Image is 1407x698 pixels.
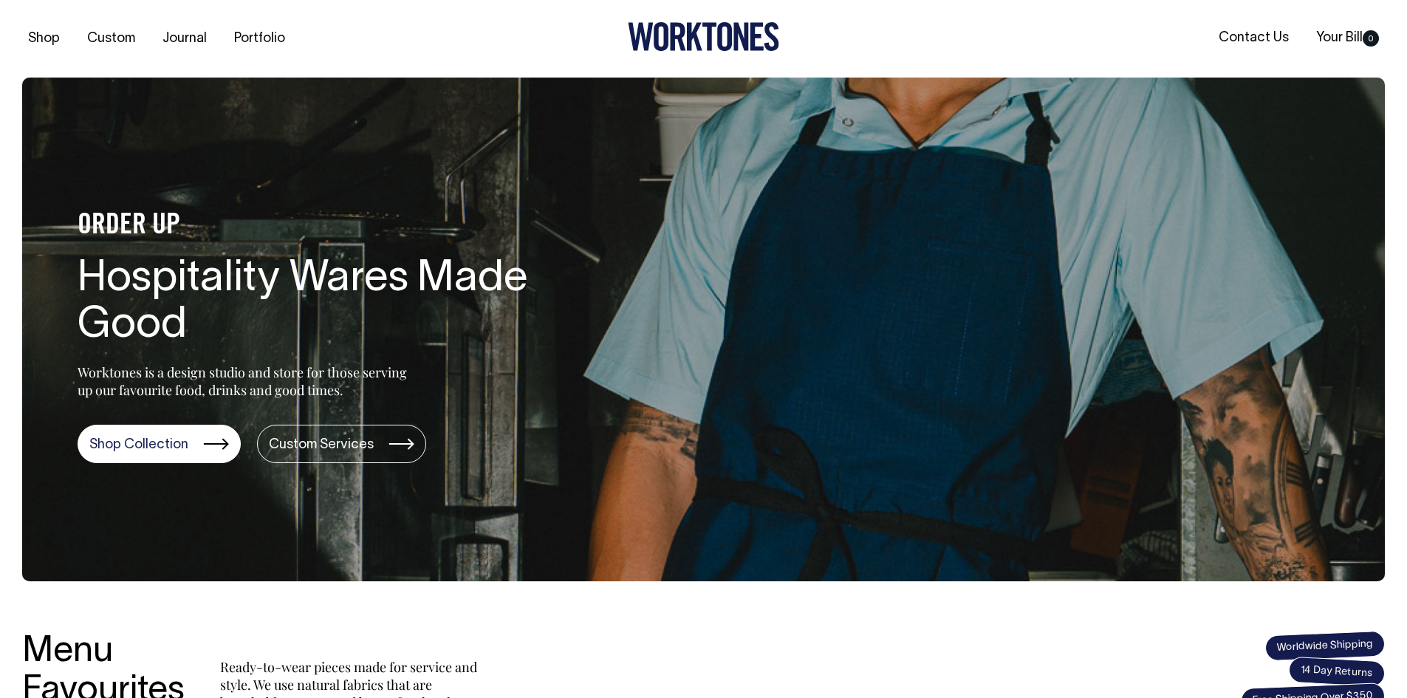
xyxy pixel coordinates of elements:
a: Portfolio [228,27,291,51]
a: Custom [81,27,141,51]
a: Journal [157,27,213,51]
a: Shop [22,27,66,51]
a: Your Bill0 [1310,26,1385,50]
span: 14 Day Returns [1288,657,1386,688]
a: Custom Services [257,425,426,463]
a: Shop Collection [78,425,241,463]
a: Contact Us [1213,26,1295,50]
span: 0 [1363,30,1379,47]
span: Worldwide Shipping [1264,630,1385,661]
h4: ORDER UP [78,211,550,242]
p: Worktones is a design studio and store for those serving up our favourite food, drinks and good t... [78,363,414,399]
h1: Hospitality Wares Made Good [78,256,550,351]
